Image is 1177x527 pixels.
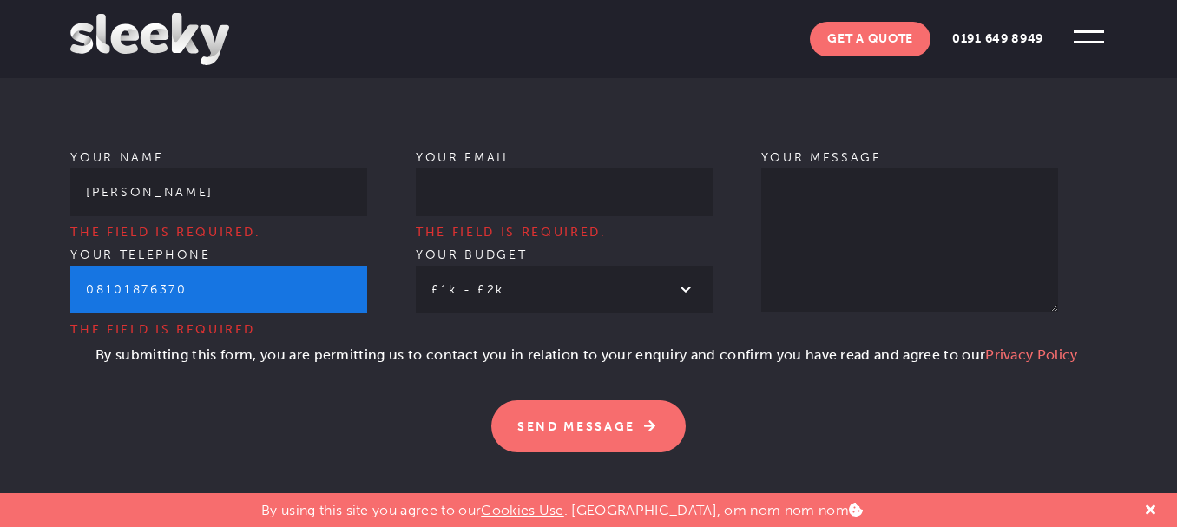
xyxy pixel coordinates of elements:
label: Your message [761,150,1058,341]
span: The field is required. [70,319,383,340]
p: By using this site you agree to our . [GEOGRAPHIC_DATA], om nom nom nom [261,493,863,518]
select: Your budget [416,266,713,313]
input: Your name [70,168,367,216]
label: Your email [416,150,728,243]
a: Get A Quote [810,22,930,56]
label: Your name [70,150,383,243]
a: Privacy Policy [985,346,1077,363]
label: Your budget [416,247,713,297]
span: The field is required. [416,221,728,243]
img: Sleeky Web Design Newcastle [70,13,228,65]
p: By submitting this form, you are permitting us to contact you in relation to your enquiry and con... [70,345,1106,379]
a: 0191 649 8949 [935,22,1061,56]
a: Cookies Use [481,502,564,518]
input: Send Message [491,400,686,452]
span: The field is required. [70,221,383,243]
textarea: Your message [761,168,1058,312]
input: Your telephone [70,266,367,313]
label: Your telephone [70,247,383,340]
input: Your email [416,168,713,216]
form: Contact form [70,36,1106,452]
